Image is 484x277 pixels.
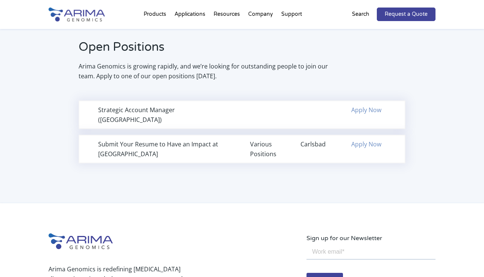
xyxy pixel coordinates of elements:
[98,105,234,125] div: Strategic Account Manager ([GEOGRAPHIC_DATA])
[306,233,435,243] p: Sign up for our Newsletter
[98,139,234,159] div: Submit Your Resume to Have an Impact at [GEOGRAPHIC_DATA]
[352,9,369,19] p: Search
[49,8,105,21] img: Arima-Genomics-logo
[79,61,334,81] p: Arima Genomics is growing rapidly, and we’re looking for outstanding people to join our team. App...
[250,139,285,159] div: Various Positions
[49,233,113,249] img: Arima-Genomics-logo
[300,139,335,149] div: Carlsbad
[351,106,381,114] a: Apply Now
[351,140,381,148] a: Apply Now
[79,39,334,61] h2: Open Positions
[377,8,435,21] a: Request a Quote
